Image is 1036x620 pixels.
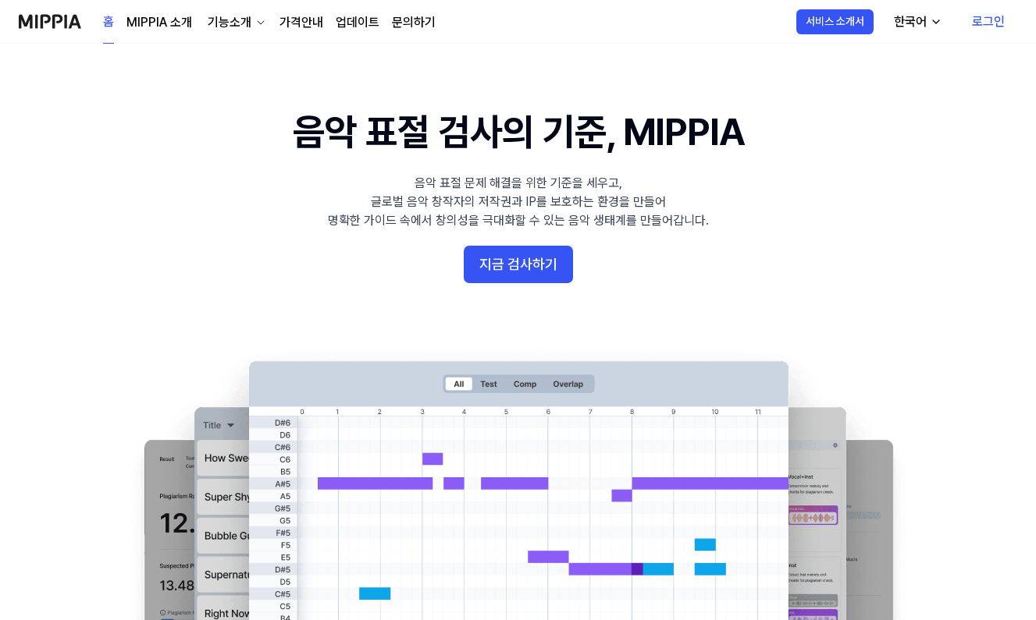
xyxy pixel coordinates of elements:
[881,6,952,37] button: 한국어
[126,13,192,32] a: MIPPIA 소개
[328,174,709,230] div: 음악 표절 문제 해결을 위한 기준을 세우고, 글로벌 음악 창작자의 저작권과 IP를 보호하는 환경을 만들어 명확한 가이드 속에서 창의성을 극대화할 수 있는 음악 생태계를 만들어...
[336,13,379,32] a: 업데이트
[279,13,323,32] a: 가격안내
[293,106,743,158] h1: 음악 표절 검사의 기준, MIPPIA
[103,1,114,44] a: 홈
[205,13,255,32] div: 기능소개
[392,13,436,32] a: 문의하기
[205,13,267,32] button: 기능소개
[891,12,930,31] div: 한국어
[464,246,573,283] button: 지금 검사하기
[796,9,874,34] button: 서비스 소개서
